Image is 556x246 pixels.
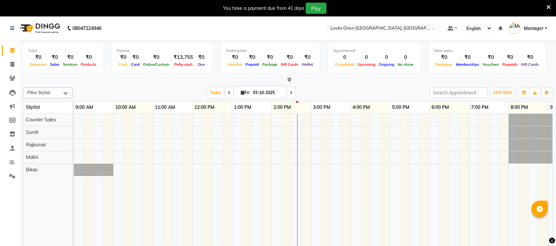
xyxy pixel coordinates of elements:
div: ₹0 [28,54,48,61]
span: Gift Cards [279,62,300,67]
div: ₹0 [481,54,501,61]
iframe: chat widget [528,220,549,239]
div: Other sales [434,48,541,54]
span: Package [261,62,279,67]
span: Expenses [28,62,48,67]
div: ₹0 [261,54,279,61]
div: Finance [117,48,207,54]
a: 1:00 PM [232,103,253,112]
span: Today [208,87,224,98]
span: Filter Stylist [27,90,50,95]
span: Gift Cards [519,62,541,67]
span: Rajkumar [26,142,46,148]
input: 2025-10-03 [251,88,284,98]
span: Voucher [226,62,244,67]
a: 12:00 PM [193,103,216,112]
div: ₹0 [117,54,129,61]
button: Pay [306,3,326,14]
span: Cash [117,62,129,67]
span: Prepaids [501,62,519,67]
div: ₹0 [519,54,541,61]
span: Malini [26,154,38,160]
b: 08047224946 [72,19,101,37]
span: ADD NEW [493,90,513,95]
div: Total [28,48,98,54]
span: Stylist [26,104,40,110]
span: Petty cash [173,62,194,67]
span: Manager [524,25,543,32]
div: ₹0 [454,54,481,61]
div: ₹0 [141,54,171,61]
a: 5:00 PM [390,103,411,112]
span: Services [61,62,79,67]
div: ₹0 [196,54,207,61]
div: 0 [356,54,377,61]
span: Ongoing [377,62,396,67]
span: Fri [239,90,251,95]
div: 0 [377,54,396,61]
div: ₹0 [226,54,244,61]
button: ADD NEW [491,88,514,97]
a: 9:00 AM [74,103,95,112]
span: No show [396,62,415,67]
span: Prepaid [244,62,261,67]
div: ₹13,755 [171,54,196,61]
img: logo [17,19,62,37]
a: 8:00 PM [509,103,530,112]
div: 0 [333,54,356,61]
span: Wallet [300,62,315,67]
span: Completed [333,62,356,67]
div: You have a payment due from 41 days [223,5,304,12]
div: Appointment [333,48,415,54]
span: Upcoming [356,62,377,67]
div: ₹0 [79,54,98,61]
span: Products [79,62,98,67]
div: ₹0 [244,54,261,61]
div: ₹0 [300,54,315,61]
div: ₹0 [48,54,61,61]
span: Sales [48,62,61,67]
span: Memberships [454,62,481,67]
div: ₹0 [129,54,141,61]
a: 11:00 AM [153,103,177,112]
span: Vouchers [481,62,501,67]
span: Counter Sales [26,117,56,123]
span: Online/Custom [141,62,171,67]
div: 0 [396,54,415,61]
a: 10:00 AM [114,103,137,112]
div: ₹0 [61,54,79,61]
a: 6:00 PM [430,103,451,112]
div: ₹0 [279,54,300,61]
input: Search Appointment [430,87,487,98]
div: ₹0 [434,54,454,61]
div: Redemption [226,48,315,54]
a: 2:00 PM [272,103,292,112]
a: 4:00 PM [351,103,372,112]
span: Sumit [26,129,38,135]
span: Due [196,62,207,67]
div: ₹0 [501,54,519,61]
a: 7:00 PM [469,103,490,112]
img: Manager [509,22,520,34]
a: 3:00 PM [311,103,332,112]
span: Card [129,62,141,67]
span: Bikas [26,167,38,173]
span: Packages [434,62,454,67]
